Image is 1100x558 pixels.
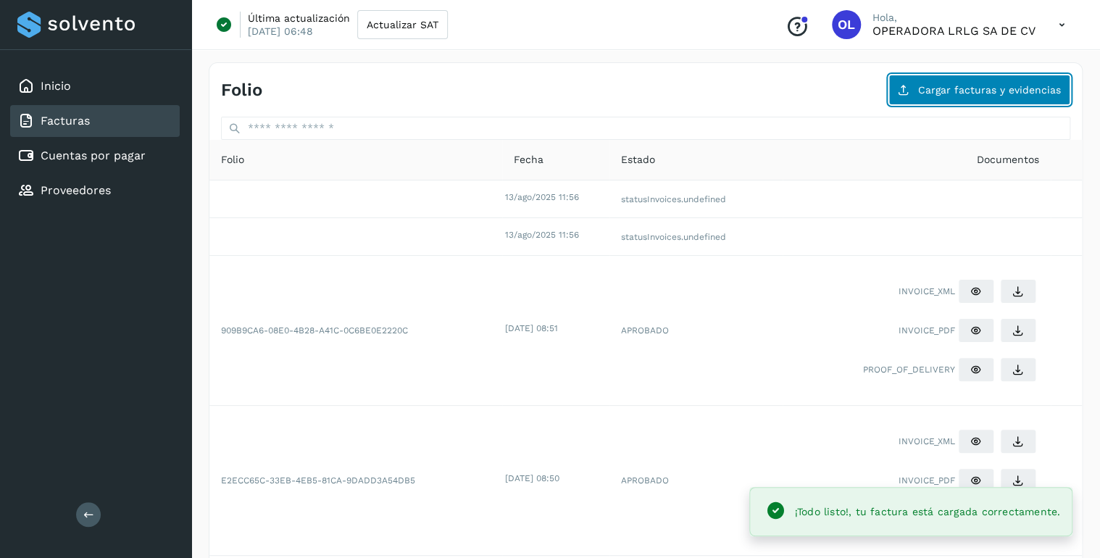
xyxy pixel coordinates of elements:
[918,85,1061,95] span: Cargar facturas y evidencias
[505,228,607,241] div: 13/ago/2025 11:56
[609,180,782,218] td: statusInvoices.undefined
[248,12,350,25] p: Última actualización
[10,105,180,137] div: Facturas
[514,152,543,167] span: Fecha
[41,183,111,197] a: Proveedores
[41,149,146,162] a: Cuentas por pagar
[357,10,448,39] button: Actualizar SAT
[899,435,955,448] span: INVOICE_XML
[888,75,1070,105] button: Cargar facturas y evidencias
[505,322,607,335] div: [DATE] 08:51
[505,191,607,204] div: 13/ago/2025 11:56
[899,285,955,298] span: INVOICE_XML
[621,152,655,167] span: Estado
[10,70,180,102] div: Inicio
[367,20,438,30] span: Actualizar SAT
[899,474,955,487] span: INVOICE_PDF
[872,12,1036,24] p: Hola,
[505,472,607,485] div: [DATE] 08:50
[609,256,782,406] td: APROBADO
[863,363,955,376] span: PROOF_OF_DELIVERY
[221,152,244,167] span: Folio
[41,79,71,93] a: Inicio
[221,80,262,101] h4: Folio
[10,140,180,172] div: Cuentas por pagar
[899,324,955,337] span: INVOICE_PDF
[872,24,1036,38] p: OPERADORA LRLG SA DE CV
[209,256,502,406] td: 909B9CA6-08E0-4B28-A41C-0C6BE0E2220C
[10,175,180,207] div: Proveedores
[977,152,1039,167] span: Documentos
[248,25,313,38] p: [DATE] 06:48
[609,218,782,256] td: statusInvoices.undefined
[794,506,1060,517] span: ¡Todo listo!, tu factura está cargada correctamente.
[209,406,502,556] td: E2ECC65C-33EB-4EB5-81CA-9DADD3A54DB5
[609,406,782,556] td: APROBADO
[41,114,90,128] a: Facturas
